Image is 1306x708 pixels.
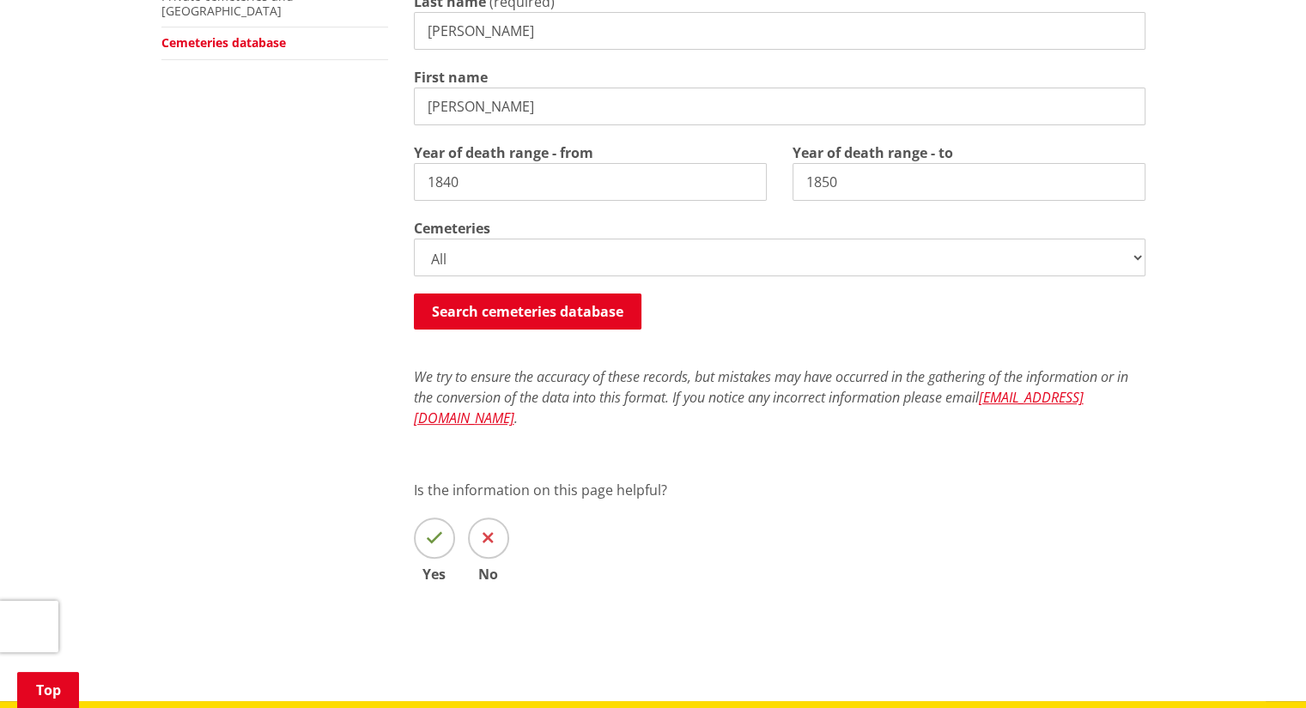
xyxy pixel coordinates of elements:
[414,367,1128,427] em: We try to ensure the accuracy of these records, but mistakes may have occurred in the gathering o...
[414,12,1145,50] input: e.g. Smith
[414,88,1145,125] input: e.g. John
[793,163,1145,201] input: e.g. 2025
[414,293,641,330] button: Search cemeteries database
[414,388,1084,427] a: [EMAIL_ADDRESS][DOMAIN_NAME]
[468,567,509,581] span: No
[1227,636,1289,698] iframe: Messenger Launcher
[414,142,593,163] label: Year of death range - from
[414,480,1145,500] p: Is the information on this page helpful?
[414,218,490,239] label: Cemeteries
[414,163,767,201] input: e.g. 1860
[414,67,488,88] label: First name
[793,142,953,163] label: Year of death range - to
[414,567,455,581] span: Yes
[17,672,79,708] a: Top
[161,34,286,51] a: Cemeteries database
